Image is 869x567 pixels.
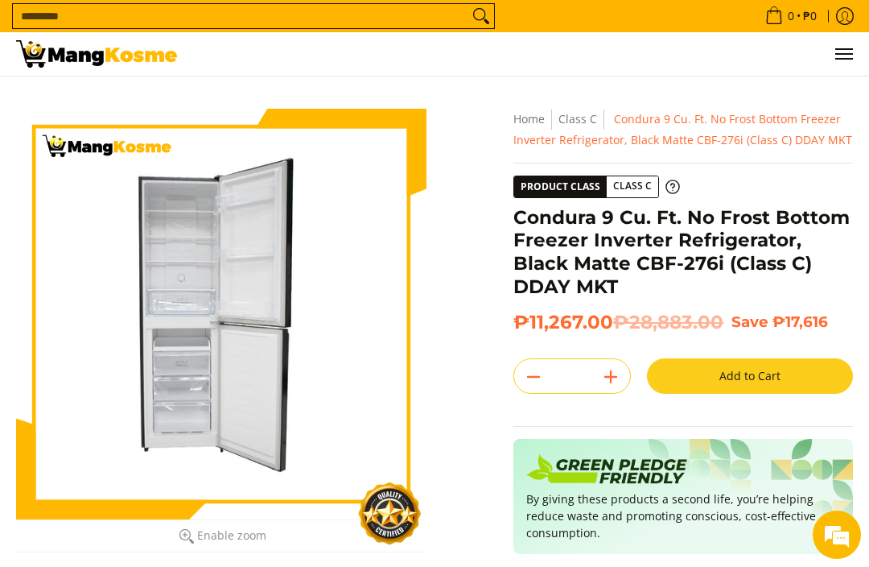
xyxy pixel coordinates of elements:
[513,109,853,151] nav: Breadcrumbs
[647,358,853,394] button: Add to Cart
[513,111,852,147] span: Condura 9 Cu. Ft. No Frost Bottom Freezer Inverter Refrigerator, Black Matte CBF-276i (Class C) D...
[264,8,303,47] div: Minimize live chat window
[93,176,222,339] span: We're online!
[526,490,840,541] p: By giving these products a second life, you’re helping reduce waste and promoting conscious, cost...
[785,10,797,22] span: 0
[613,311,723,334] del: ₱28,883.00
[591,364,630,390] button: Add
[84,90,270,111] div: Chat with us now
[558,111,597,126] a: Class C
[193,32,853,76] ul: Customer Navigation
[514,364,553,390] button: Subtract
[772,312,828,331] span: ₱17,616
[801,10,819,22] span: ₱0
[514,176,607,197] span: Product Class
[513,176,680,198] a: Product Class Class C
[526,452,687,490] img: Badge sustainability green pledge friendly
[193,32,853,76] nav: Main Menu
[513,206,853,299] h1: Condura 9 Cu. Ft. No Frost Bottom Freezer Inverter Refrigerator, Black Matte CBF-276i (Class C) D...
[760,7,822,25] span: •
[197,529,266,542] span: Enable zoom
[834,32,853,76] button: Menu
[607,176,658,197] span: Class C
[468,4,494,28] button: Search
[16,40,177,68] img: Condura 9 Cu. Ft. Bottom Freezer Inverter Ref 9.9. DDAY l Mang Kosme
[513,311,723,334] span: ₱11,267.00
[731,312,768,331] span: Save
[513,111,545,126] a: Home
[8,387,307,444] textarea: Type your message and hit 'Enter'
